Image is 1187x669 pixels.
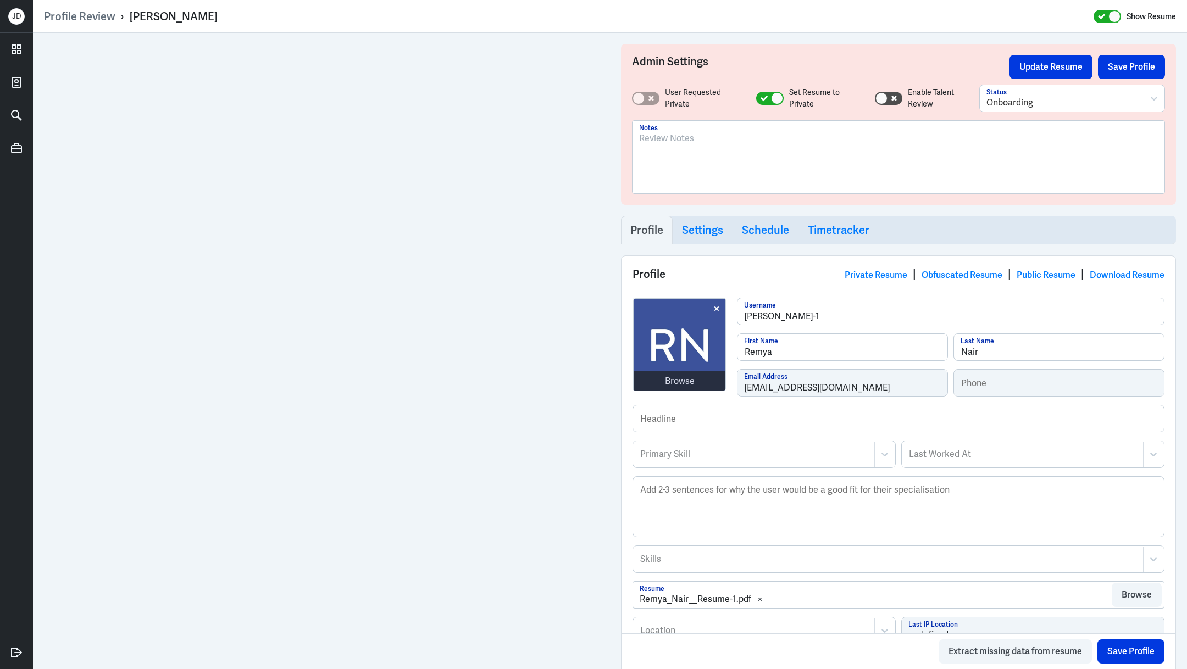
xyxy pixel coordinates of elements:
input: Username [737,298,1164,325]
div: Profile [622,256,1175,292]
img: avatar.jpg [634,299,726,391]
input: First Name [737,334,947,360]
button: Save Profile [1098,55,1165,79]
a: Private Resume [845,269,907,281]
input: Last Name [954,334,1164,360]
p: › [115,9,130,24]
h3: Schedule [742,224,789,237]
div: | | | [845,266,1164,282]
a: Obfuscated Resume [922,269,1002,281]
label: Set Resume to Private [789,87,864,110]
button: Save Profile [1097,639,1164,664]
button: Extract missing data from resume [939,639,1092,664]
h3: Admin Settings [632,55,1009,79]
label: Enable Talent Review [908,87,979,110]
h3: Timetracker [808,224,869,237]
h3: Profile [630,224,663,237]
a: Public Resume [1017,269,1075,281]
input: Email Address [737,370,947,396]
div: Browse [665,375,695,388]
label: User Requested Private [665,87,745,110]
a: Profile Review [44,9,115,24]
input: Headline [633,405,1164,432]
button: Update Resume [1009,55,1092,79]
input: Phone [954,370,1164,396]
div: J D [8,8,25,25]
h3: Settings [682,224,723,237]
input: Last IP Location [902,617,1164,644]
iframe: https://ppcdn.hiredigital.com/register/bdb3a146/resumes/549699105/Remya_Nair__Resume-1.pdf?Expire... [44,44,599,658]
div: [PERSON_NAME] [130,9,218,24]
button: Browse [1112,583,1162,607]
div: Remya_Nair__Resume-1.pdf [640,593,751,606]
a: Download Resume [1090,269,1164,281]
label: Show Resume [1127,9,1176,24]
